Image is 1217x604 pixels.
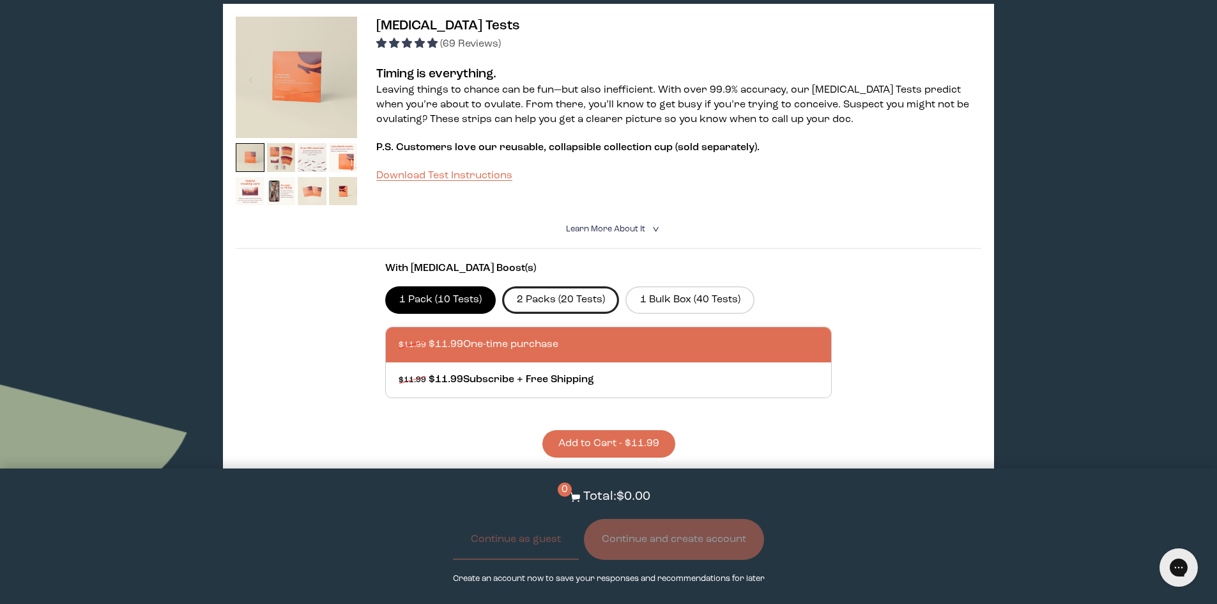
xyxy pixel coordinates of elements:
[236,17,357,138] img: thumbnail image
[385,261,832,276] p: With [MEDICAL_DATA] Boost(s)
[558,483,572,497] span: 0
[502,286,619,313] label: 2 Packs (20 Tests)
[583,488,650,506] p: Total: $0.00
[625,286,754,313] label: 1 Bulk Box (40 Tests)
[376,39,440,49] span: 4.96 stars
[440,39,501,49] span: (69 Reviews)
[757,143,760,153] span: .
[267,143,296,172] img: thumbnail image
[236,143,264,172] img: thumbnail image
[329,143,358,172] img: thumbnail image
[1153,544,1204,591] iframe: Gorgias live chat messenger
[376,68,496,81] strong: Timing is everything.
[453,519,579,560] button: Continue as guest
[542,430,675,458] button: Add to Cart - $11.99
[236,177,264,206] img: thumbnail image
[648,226,661,233] i: <
[566,225,645,233] span: Learn More About it
[584,519,764,560] button: Continue and create account
[376,19,520,33] span: [MEDICAL_DATA] Tests
[267,177,296,206] img: thumbnail image
[376,171,512,181] a: Download Test Instructions
[298,177,326,206] img: thumbnail image
[298,143,326,172] img: thumbnail image
[566,223,652,235] summary: Learn More About it <
[453,573,765,585] p: Create an account now to save your responses and recommendations for later
[376,83,981,127] p: Leaving things to chance can be fun—but also inefficient. With over 99.9% accuracy, our [MEDICAL_...
[329,177,358,206] img: thumbnail image
[385,286,496,313] label: 1 Pack (10 Tests)
[376,143,757,153] span: P.S. Customers love our reusable, collapsible collection cup (sold separately)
